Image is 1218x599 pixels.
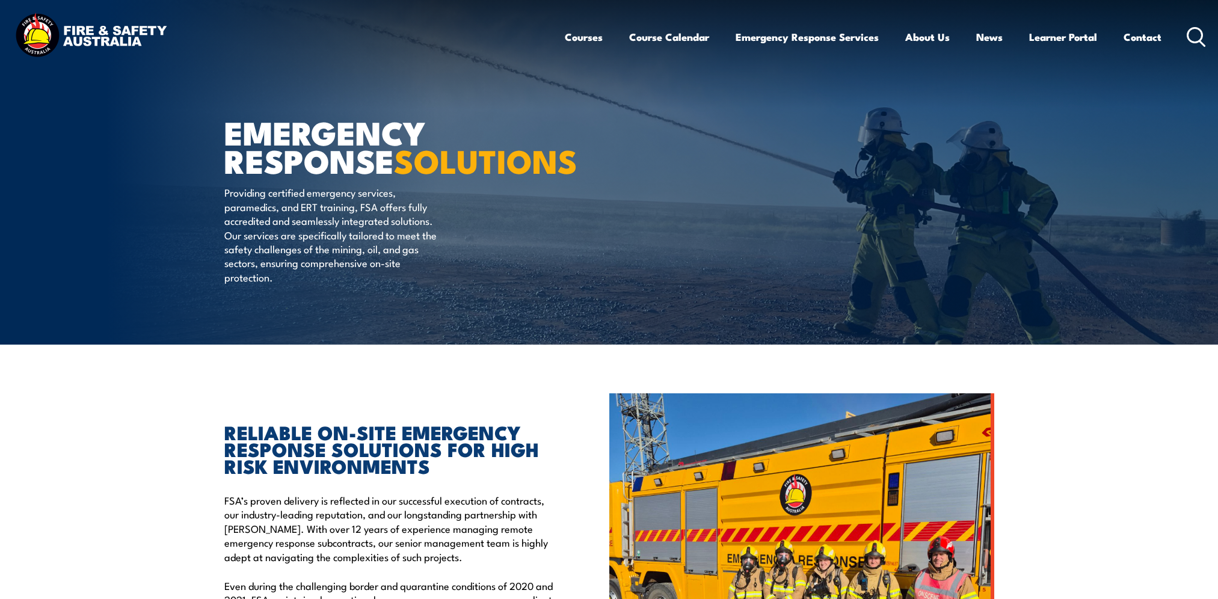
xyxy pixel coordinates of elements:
a: Courses [565,21,603,53]
a: Contact [1124,21,1161,53]
h2: RELIABLE ON-SITE EMERGENCY RESPONSE SOLUTIONS FOR HIGH RISK ENVIRONMENTS [224,423,554,474]
p: Providing certified emergency services, paramedics, and ERT training, FSA offers fully accredited... [224,185,444,284]
a: Course Calendar [629,21,709,53]
strong: SOLUTIONS [394,135,577,185]
a: Emergency Response Services [736,21,879,53]
h1: EMERGENCY RESPONSE [224,118,521,174]
a: Learner Portal [1029,21,1097,53]
p: FSA’s proven delivery is reflected in our successful execution of contracts, our industry-leading... [224,493,554,564]
a: About Us [905,21,950,53]
a: News [976,21,1003,53]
